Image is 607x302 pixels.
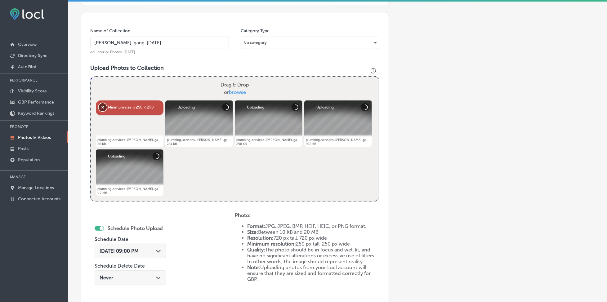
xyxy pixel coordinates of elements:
[247,235,274,241] strong: Resolution:
[247,241,379,247] li: 250 px tall, 250 px wide
[247,247,379,264] li: The photo should be in focus and well lit, and have no significant alterations or excessive use o...
[241,38,379,48] div: No category
[18,88,47,94] p: Visibility Score
[247,264,260,270] strong: Note:
[247,264,379,282] li: Uploading photos from your Locl account will ensure that they are sized and formatted correctly f...
[108,225,163,231] label: Schedule Photo Upload
[90,28,130,33] label: Name of Collection
[18,111,54,116] p: Keyword Rankings
[100,275,113,281] span: Never
[247,241,296,247] strong: Minimum resolution:
[18,185,54,190] p: Manage Locations
[247,229,258,235] strong: Size:
[18,42,37,47] p: Overview
[18,135,51,140] p: Photos & Videos
[10,8,44,20] img: fda3e92497d09a02dc62c9cd864e3231.png
[229,89,246,95] span: browse
[90,37,229,49] input: Title
[18,64,37,69] p: AutoPilot
[18,196,60,202] p: Connected Accounts
[95,263,145,269] label: Schedule Delete Date
[18,146,29,151] p: Posts
[235,212,251,218] strong: Photo:
[90,64,379,71] h3: Upload Photos to Collection
[90,50,135,54] span: eg. Interior Photos, [DATE]
[247,223,265,229] strong: Format:
[247,235,379,241] li: 720 px tall, 720 px wide
[247,229,379,235] li: Between 10 KB and 20 MB
[218,79,252,99] label: Drag & Drop or
[100,248,139,254] span: [DATE] 09:00 PM
[18,53,47,58] p: Directory Sync
[247,247,265,253] strong: Quality:
[18,157,40,162] p: Reputation
[247,223,379,229] li: JPG, JPEG, BMP, HEIF, HEIC, or PNG format.
[18,100,54,105] p: GBP Performance
[95,236,128,242] label: Schedule Date
[241,28,270,33] label: Category Type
